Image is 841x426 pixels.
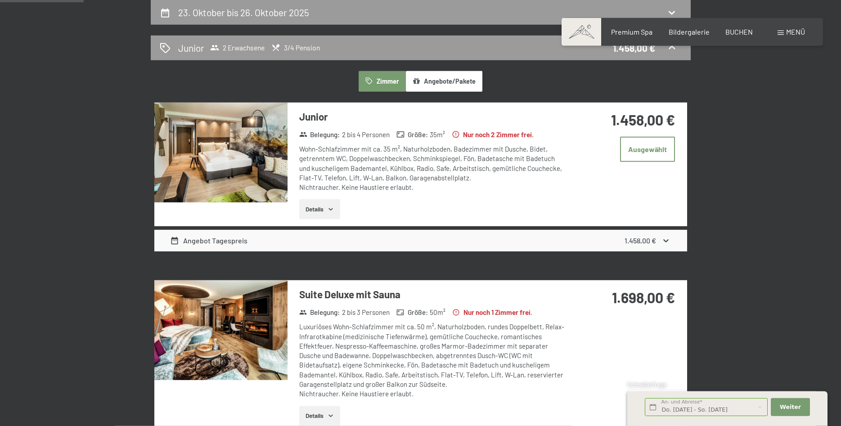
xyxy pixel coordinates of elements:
span: Menü [786,27,805,36]
strong: Belegung : [299,308,340,317]
button: Angebote/Pakete [406,71,482,92]
div: Angebot Tagespreis [170,235,247,246]
div: Angebot Tagespreis1.458,00 € [154,230,687,251]
strong: Belegung : [299,130,340,139]
button: Ausgewählt [620,137,675,161]
span: 2 bis 3 Personen [342,308,390,317]
div: Wohn-Schlafzimmer mit ca. 35 m², Naturholzboden, Badezimmer mit Dusche, Bidet, getrenntem WC, Dop... [299,144,567,192]
button: Details [299,406,340,426]
img: mss_renderimg.php [154,103,288,202]
a: Bildergalerie [669,27,710,36]
strong: 1.458,00 € [625,236,656,245]
img: mss_renderimg.php [154,280,288,380]
span: 35 m² [430,130,445,139]
span: 3/4 Pension [271,43,320,52]
button: Details [299,199,340,219]
strong: 1.698,00 € [612,289,675,306]
button: Weiter [771,398,810,417]
h3: Suite Deluxe mit Sauna [299,287,567,301]
span: 2 bis 4 Personen [342,130,390,139]
strong: Größe : [396,308,428,317]
div: Luxuriöses Wohn-Schlafzimmer mit ca. 50 m², Naturholzboden, rundes Doppelbett, Relax-Infrarotkabi... [299,322,567,399]
span: Weiter [780,403,801,411]
div: 1.458,00 € [613,41,655,54]
strong: Nur noch 1 Zimmer frei. [452,308,532,317]
strong: Größe : [396,130,428,139]
strong: 1.458,00 € [611,111,675,128]
span: Schnellanfrage [627,381,666,388]
strong: Nur noch 2 Zimmer frei. [452,130,534,139]
h2: 23. Oktober bis 26. Oktober 2025 [178,7,309,18]
h3: Junior [299,110,567,124]
span: 2 Erwachsene [210,43,265,52]
a: Premium Spa [611,27,652,36]
span: 50 m² [430,308,445,317]
button: Zimmer [359,71,405,92]
h2: Junior [178,41,204,54]
a: BUCHEN [725,27,753,36]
